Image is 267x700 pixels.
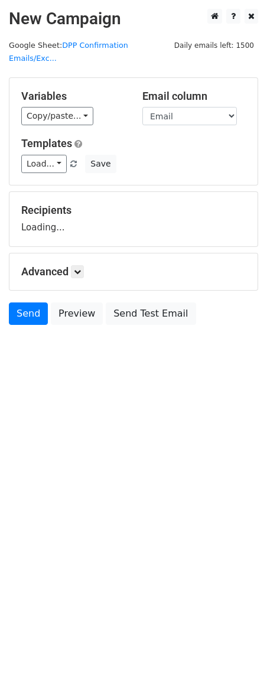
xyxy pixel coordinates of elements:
[21,265,246,278] h5: Advanced
[21,137,72,149] a: Templates
[21,204,246,217] h5: Recipients
[9,9,258,29] h2: New Campaign
[208,643,267,700] iframe: Chat Widget
[106,302,196,325] a: Send Test Email
[170,41,258,50] a: Daily emails left: 1500
[9,41,128,63] small: Google Sheet:
[21,90,125,103] h5: Variables
[51,302,103,325] a: Preview
[21,155,67,173] a: Load...
[9,302,48,325] a: Send
[21,204,246,235] div: Loading...
[21,107,93,125] a: Copy/paste...
[170,39,258,52] span: Daily emails left: 1500
[85,155,116,173] button: Save
[142,90,246,103] h5: Email column
[9,41,128,63] a: DPP Confirmation Emails/Exc...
